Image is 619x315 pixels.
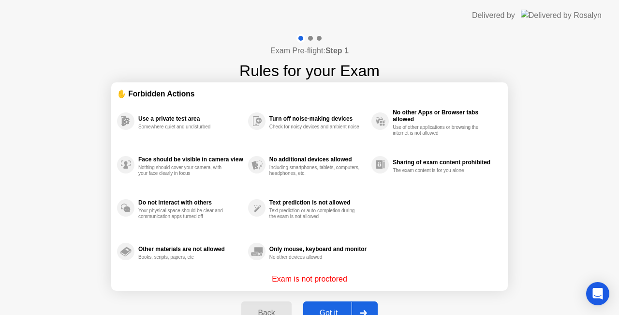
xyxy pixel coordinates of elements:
[270,45,349,57] h4: Exam Pre-flight:
[269,156,367,163] div: No additional devices allowed
[272,273,347,285] p: Exam is not proctored
[138,115,243,122] div: Use a private test area
[269,124,361,130] div: Check for noisy devices and ambient noise
[117,88,502,99] div: ✋ Forbidden Actions
[269,254,361,260] div: No other devices allowed
[138,246,243,252] div: Other materials are not allowed
[269,165,361,176] div: Including smartphones, tablets, computers, headphones, etc.
[138,124,230,130] div: Somewhere quiet and undisturbed
[325,47,349,55] b: Step 1
[269,246,367,252] div: Only mouse, keyboard and monitor
[138,208,230,220] div: Your physical space should be clear and communication apps turned off
[239,59,380,82] h1: Rules for your Exam
[138,165,230,176] div: Nothing should cover your camera, with your face clearly in focus
[269,115,367,122] div: Turn off noise-making devices
[393,159,497,166] div: Sharing of exam content prohibited
[521,10,602,21] img: Delivered by Rosalyn
[269,208,361,220] div: Text prediction or auto-completion during the exam is not allowed
[138,199,243,206] div: Do not interact with others
[138,254,230,260] div: Books, scripts, papers, etc
[472,10,515,21] div: Delivered by
[586,282,609,305] div: Open Intercom Messenger
[393,109,497,123] div: No other Apps or Browser tabs allowed
[393,125,484,136] div: Use of other applications or browsing the internet is not allowed
[269,199,367,206] div: Text prediction is not allowed
[393,168,484,173] div: The exam content is for you alone
[138,156,243,163] div: Face should be visible in camera view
